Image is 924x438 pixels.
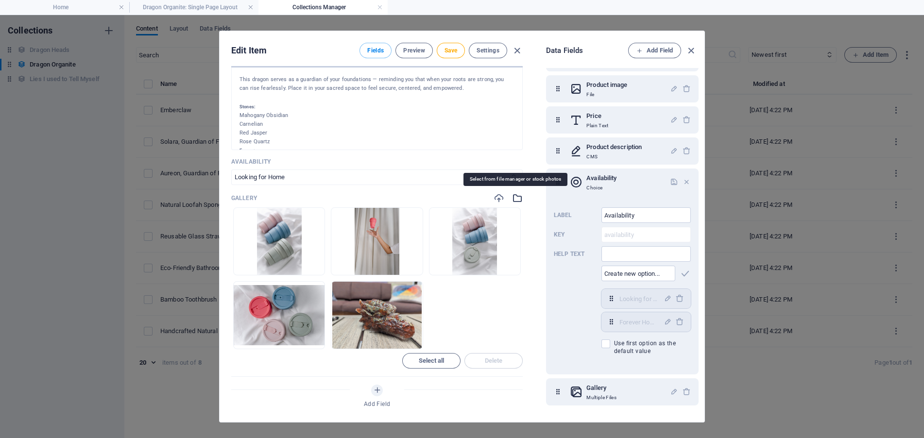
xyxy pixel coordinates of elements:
[231,158,523,166] p: Availability
[586,91,627,99] p: File
[546,45,628,56] h6: Data Fields
[445,47,457,54] span: Save
[258,2,388,13] h4: Collections Manager
[554,231,598,238] p: Key
[359,43,392,58] button: Fields
[355,208,399,275] img: prod_8_2.jpg
[586,122,608,130] p: Plain Text
[240,102,514,111] h5: Stones:
[477,47,499,54] span: Settings
[554,211,598,219] p: Label
[614,339,691,355] span: Use first option as the default value
[129,2,258,13] h4: Dragon Organite: Single Page Layout
[601,207,691,223] div: Label
[586,79,627,91] h6: Product image
[240,111,514,120] p: Mahogany Obsidian
[586,110,608,122] h6: Price
[586,382,616,394] h6: Gallery
[403,47,425,54] span: Preview
[586,184,616,192] p: Choice
[628,43,681,58] button: Add Field
[240,129,514,137] p: Red Jasper
[554,250,598,258] p: This text is displayed below the field when editing an item
[240,137,514,146] p: Rose Quartz
[601,266,675,281] input: Create new option...
[402,353,461,369] button: Select all
[601,246,691,262] div: Help text
[636,45,673,56] span: Add Field
[231,45,267,56] h2: Edit Item
[586,141,642,153] h6: Product description
[469,43,507,58] button: Settings
[240,120,514,129] p: Carnelian
[231,194,257,202] p: Gallery
[240,75,514,93] p: This dragon serves as a guardian of your foundations — reminding you that when your roots are str...
[437,43,465,58] button: Save
[364,400,391,408] span: Add Field
[419,358,445,364] span: Select all
[586,153,642,161] p: CMS
[240,146,514,155] h5: Energy:
[371,385,383,396] button: Add Field
[452,208,497,275] img: prod_8_3.jpg
[395,43,432,58] button: Preview
[586,394,616,402] p: Multiple Files
[257,208,302,275] img: prod_8_1.jpg
[332,282,421,349] img: PXL_20250902_163824307-vwb2hAWcAptrZGnuwfmDSQ.jpg
[586,172,616,184] h6: Availability
[234,285,325,346] img: prod_8_4.jpg
[367,47,384,54] span: Fields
